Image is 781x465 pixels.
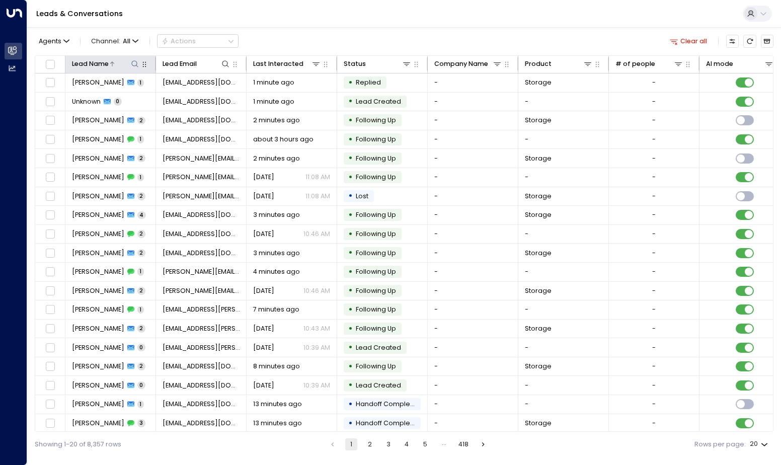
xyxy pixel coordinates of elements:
[163,135,240,144] span: mellyshirley.3@gmail.com
[137,362,145,370] span: 2
[163,324,240,333] span: keshwin.gill@gmail.com
[163,192,240,201] span: alex_columbano@outlook.com
[356,419,421,427] span: Handoff Completed
[348,283,353,298] div: •
[253,400,302,409] span: 13 minutes ago
[525,58,593,69] div: Product
[419,438,431,450] button: Go to page 5
[163,343,240,352] span: keshwin.gill@gmail.com
[44,191,56,202] span: Toggle select row
[518,93,609,111] td: -
[743,35,756,47] span: Refresh
[348,359,353,374] div: •
[348,170,353,185] div: •
[253,381,274,390] span: Yesterday
[356,305,396,314] span: Following Up
[652,286,656,295] div: -
[652,324,656,333] div: -
[652,305,656,314] div: -
[253,116,300,125] span: 2 minutes ago
[44,285,56,297] span: Toggle select row
[652,154,656,163] div: -
[348,207,353,223] div: •
[356,381,401,390] span: Lead Created
[303,343,330,352] p: 10:39 AM
[348,377,353,393] div: •
[761,35,773,47] button: Archived Leads
[137,211,146,219] span: 4
[253,229,274,239] span: Aug 15, 2025
[253,58,303,69] div: Last Interacted
[163,267,240,276] span: nivia@hotmail.co.uk
[35,440,121,449] div: Showing 1-20 of 8,357 rows
[428,168,518,187] td: -
[72,324,124,333] span: Keshwin Gill
[348,245,353,261] div: •
[652,419,656,428] div: -
[44,58,56,70] span: Toggle select all
[356,343,401,352] span: Lead Created
[44,361,56,372] span: Toggle select row
[44,304,56,316] span: Toggle select row
[137,135,144,143] span: 1
[72,229,124,239] span: Lorie Hughes
[72,210,124,219] span: Lorie Hughes
[525,192,552,201] span: Storage
[44,247,56,259] span: Toggle select row
[157,34,239,48] button: Actions
[356,154,396,163] span: Following Up
[525,324,552,333] span: Storage
[356,400,421,408] span: Handoff Completed
[518,395,609,414] td: -
[356,135,396,143] span: Following Up
[44,134,56,145] span: Toggle select row
[348,321,353,337] div: •
[253,58,322,69] div: Last Interacted
[356,286,396,295] span: Following Up
[525,78,552,87] span: Storage
[348,150,353,166] div: •
[750,437,770,451] div: 20
[348,302,353,318] div: •
[72,286,124,295] span: Nivia Chidiac
[428,282,518,300] td: -
[518,338,609,357] td: -
[44,342,56,353] span: Toggle select row
[666,35,711,47] button: Clear all
[348,132,353,147] div: •
[356,229,396,238] span: Following Up
[163,286,240,295] span: nivia@hotmail.co.uk
[356,362,396,370] span: Following Up
[652,78,656,87] div: -
[428,225,518,244] td: -
[348,75,353,91] div: •
[88,35,142,47] span: Channel:
[615,58,684,69] div: # of people
[253,192,274,201] span: Jul 31, 2025
[72,362,124,371] span: Barbara Janeczek
[652,400,656,409] div: -
[525,58,552,69] div: Product
[348,397,353,412] div: •
[253,135,314,144] span: about 3 hours ago
[72,78,124,87] span: Caitlin Scott
[652,249,656,258] div: -
[114,98,122,105] span: 0
[137,381,145,389] span: 0
[438,438,450,450] div: …
[72,97,101,106] span: Unknown
[72,343,124,352] span: Keshwin Gill
[163,249,240,258] span: dhill514@yahoo.com
[518,263,609,281] td: -
[348,340,353,355] div: •
[348,94,353,109] div: •
[163,229,240,239] span: lhughes1803@googlemail.com
[428,300,518,319] td: -
[72,419,124,428] span: Mary Reed
[72,267,124,276] span: Nivia Chidiac
[356,97,401,106] span: Lead Created
[72,192,124,201] span: Alessandro Columbano
[348,416,353,431] div: •
[652,97,656,106] div: -
[72,173,124,182] span: Alessandro Columbano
